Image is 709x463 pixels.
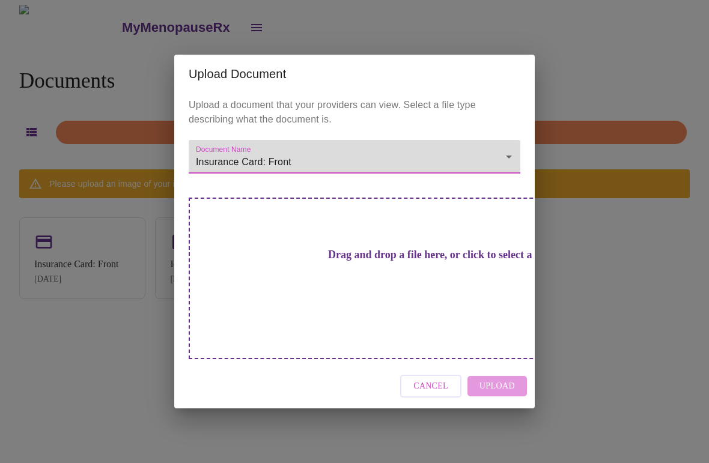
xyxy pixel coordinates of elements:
button: Cancel [400,375,461,398]
p: Upload a document that your providers can view. Select a file type describing what the document is. [189,98,520,127]
div: Insurance Card: Front [189,140,520,174]
h2: Upload Document [189,64,520,83]
span: Cancel [413,379,448,394]
h3: Drag and drop a file here, or click to select a file [273,249,604,261]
